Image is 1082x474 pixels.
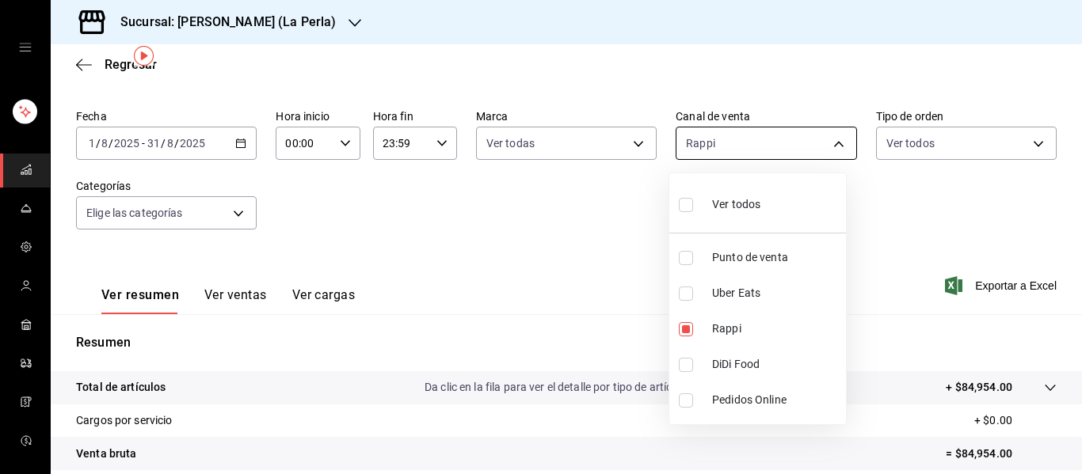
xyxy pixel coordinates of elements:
[712,285,840,301] span: Uber Eats
[712,392,840,408] span: Pedidos Online
[712,196,760,213] span: Ver todos
[712,356,840,373] span: DiDi Food
[712,249,840,266] span: Punto de venta
[134,46,154,66] img: Marcador de información sobre herramientas
[712,320,840,337] span: Rappi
